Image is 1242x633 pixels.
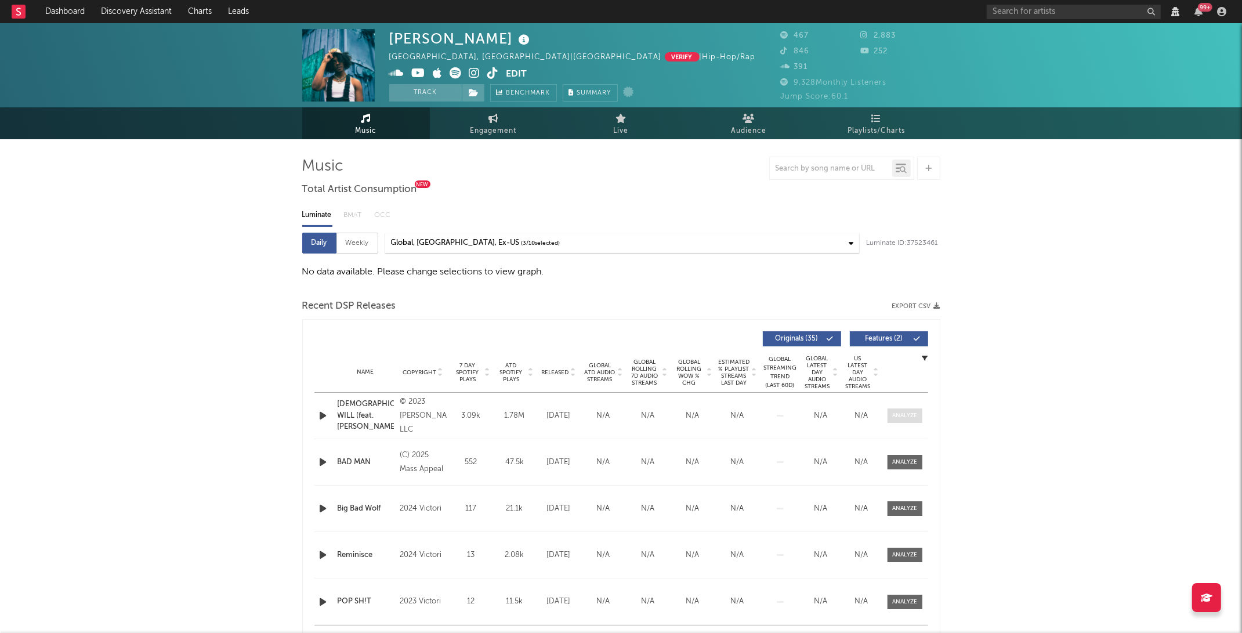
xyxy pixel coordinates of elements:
[892,303,940,310] button: Export CSV
[452,362,483,383] span: 7 Day Spotify Plays
[629,503,668,515] div: N/A
[403,369,436,376] span: Copyright
[302,205,332,225] div: Luminate
[781,32,809,39] span: 467
[848,124,905,138] span: Playlists/Charts
[1198,3,1212,12] div: 99 +
[302,183,417,197] span: Total Artist Consumption
[338,399,394,433] a: [DEMOGRAPHIC_DATA]'S WILL (feat. [PERSON_NAME])
[731,124,766,138] span: Audience
[496,457,534,468] div: 47.5k
[338,549,394,561] a: Reminisce
[302,107,430,139] a: Music
[844,355,872,390] span: US Latest Day Audio Streams
[452,503,490,515] div: 117
[584,549,623,561] div: N/A
[496,362,527,383] span: ATD Spotify Plays
[584,503,623,515] div: N/A
[803,457,838,468] div: N/A
[614,124,629,138] span: Live
[629,549,668,561] div: N/A
[302,299,396,313] span: Recent DSP Releases
[584,596,623,607] div: N/A
[542,369,569,376] span: Released
[718,503,757,515] div: N/A
[813,107,940,139] a: Playlists/Charts
[844,410,879,422] div: N/A
[400,502,447,516] div: 2024 Victori
[665,52,700,62] button: Verify
[803,503,838,515] div: N/A
[718,596,757,607] div: N/A
[539,596,578,607] div: [DATE]
[584,457,623,468] div: N/A
[629,359,661,386] span: Global Rolling 7D Audio Streams
[539,549,578,561] div: [DATE]
[400,548,447,562] div: 2024 Victori
[496,596,534,607] div: 11.5k
[673,359,705,386] span: Global Rolling WoW % Chg
[803,596,838,607] div: N/A
[338,457,394,468] a: BAD MAN
[470,124,517,138] span: Engagement
[718,359,750,386] span: Estimated % Playlist Streams Last Day
[452,549,490,561] div: 13
[496,549,534,561] div: 2.08k
[673,549,712,561] div: N/A
[860,48,888,55] span: 252
[400,448,447,476] div: (C) 2025 Mass Appeal
[355,124,376,138] span: Music
[338,503,394,515] a: Big Bad Wolf
[763,355,798,390] div: Global Streaming Trend (Last 60D)
[452,596,490,607] div: 12
[629,410,668,422] div: N/A
[563,84,618,102] button: Summary
[496,503,534,515] div: 21.1k
[338,368,394,377] div: Name
[844,596,879,607] div: N/A
[415,180,430,188] div: New
[781,79,887,86] span: 9,328 Monthly Listeners
[866,236,940,250] div: Luminate ID: 37523461
[584,362,616,383] span: Global ATD Audio Streams
[673,596,712,607] div: N/A
[803,549,838,561] div: N/A
[803,355,831,390] span: Global Latest Day Audio Streams
[844,549,879,561] div: N/A
[781,63,808,71] span: 391
[673,503,712,515] div: N/A
[629,457,668,468] div: N/A
[302,265,940,279] div: No data available. Please change selections to view graph.
[685,107,813,139] a: Audience
[629,596,668,607] div: N/A
[539,410,578,422] div: [DATE]
[522,236,560,250] span: ( 3 / 10 selected)
[844,457,879,468] div: N/A
[539,503,578,515] div: [DATE]
[338,596,394,607] a: POP SH!T
[389,84,462,102] button: Track
[850,331,928,346] button: Features(2)
[718,457,757,468] div: N/A
[673,410,712,422] div: N/A
[781,93,849,100] span: Jump Score: 60.1
[391,236,520,250] div: Global, [GEOGRAPHIC_DATA], Ex-US
[400,595,447,609] div: 2023 Victori
[860,32,896,39] span: 2,883
[584,410,623,422] div: N/A
[389,50,783,64] div: [GEOGRAPHIC_DATA], [GEOGRAPHIC_DATA] | [GEOGRAPHIC_DATA] | Hip-Hop/Rap
[763,331,841,346] button: Originals(35)
[452,410,490,422] div: 3.09k
[336,233,378,254] div: Weekly
[506,86,551,100] span: Benchmark
[718,549,757,561] div: N/A
[987,5,1161,19] input: Search for artists
[781,48,810,55] span: 846
[400,395,447,437] div: © 2023 [PERSON_NAME], LLC
[844,503,879,515] div: N/A
[577,90,611,96] span: Summary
